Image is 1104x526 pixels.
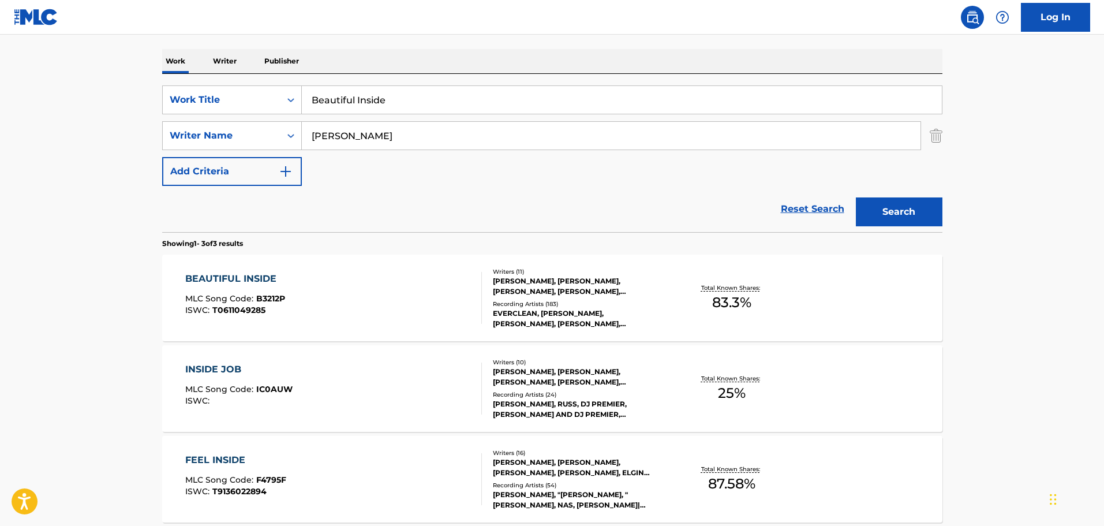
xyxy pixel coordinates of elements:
[162,345,942,432] a: INSIDE JOBMLC Song Code:IC0AUWISWC:Writers (10)[PERSON_NAME], [PERSON_NAME], [PERSON_NAME], [PERS...
[701,283,763,292] p: Total Known Shares:
[170,93,274,107] div: Work Title
[965,10,979,24] img: search
[162,436,942,523] a: FEEL INSIDEMLC Song Code:F4795FISWC:T9136022894Writers (16)[PERSON_NAME], [PERSON_NAME], [PERSON_...
[162,238,243,249] p: Showing 1 - 3 of 3 results
[162,255,942,341] a: BEAUTIFUL INSIDEMLC Song Code:B3212PISWC:T0611049285Writers (11)[PERSON_NAME], [PERSON_NAME], [PE...
[493,449,667,457] div: Writers ( 16 )
[185,396,212,406] span: ISWC :
[185,475,256,485] span: MLC Song Code :
[712,292,751,313] span: 83.3 %
[185,363,293,376] div: INSIDE JOB
[701,374,763,383] p: Total Known Shares:
[162,49,189,73] p: Work
[493,267,667,276] div: Writers ( 11 )
[930,121,942,150] img: Delete Criterion
[256,384,293,394] span: IC0AUW
[279,165,293,178] img: 9d2ae6d4665cec9f34b9.svg
[1050,482,1057,517] div: Drag
[1021,3,1090,32] a: Log In
[1046,471,1104,526] iframe: Chat Widget
[493,308,667,329] div: EVERCLEAN, [PERSON_NAME], [PERSON_NAME], [PERSON_NAME], [PERSON_NAME]
[209,49,240,73] p: Writer
[493,390,667,399] div: Recording Artists ( 24 )
[212,305,265,315] span: T0611049285
[493,276,667,297] div: [PERSON_NAME], [PERSON_NAME], [PERSON_NAME], [PERSON_NAME], [PERSON_NAME], [PERSON_NAME], [PERSON...
[162,85,942,232] form: Search Form
[185,486,212,497] span: ISWC :
[185,293,256,304] span: MLC Song Code :
[701,465,763,473] p: Total Known Shares:
[493,399,667,420] div: [PERSON_NAME], RUSS, DJ PREMIER, [PERSON_NAME] AND DJ PREMIER, [PERSON_NAME] AND DJ PREMIER, DJ P...
[493,358,667,367] div: Writers ( 10 )
[185,305,212,315] span: ISWC :
[996,10,1009,24] img: help
[991,6,1014,29] div: Help
[961,6,984,29] a: Public Search
[708,473,755,494] span: 87.58 %
[256,475,286,485] span: F4795F
[212,486,267,497] span: T9136022894
[493,490,667,510] div: [PERSON_NAME], "[PERSON_NAME], "[PERSON_NAME], NAS, [PERSON_NAME]|[PERSON_NAME]
[256,293,285,304] span: B3212P
[493,300,667,308] div: Recording Artists ( 183 )
[493,457,667,478] div: [PERSON_NAME], [PERSON_NAME], [PERSON_NAME], [PERSON_NAME], ELGIN [PERSON_NAME], [PERSON_NAME], [...
[185,272,285,286] div: BEAUTIFUL INSIDE
[261,49,302,73] p: Publisher
[14,9,58,25] img: MLC Logo
[493,367,667,387] div: [PERSON_NAME], [PERSON_NAME], [PERSON_NAME], [PERSON_NAME], [PERSON_NAME], [PERSON_NAME], [PERSON...
[856,197,942,226] button: Search
[185,384,256,394] span: MLC Song Code :
[718,383,746,404] span: 25 %
[775,196,850,222] a: Reset Search
[185,453,286,467] div: FEEL INSIDE
[493,481,667,490] div: Recording Artists ( 54 )
[170,129,274,143] div: Writer Name
[162,157,302,186] button: Add Criteria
